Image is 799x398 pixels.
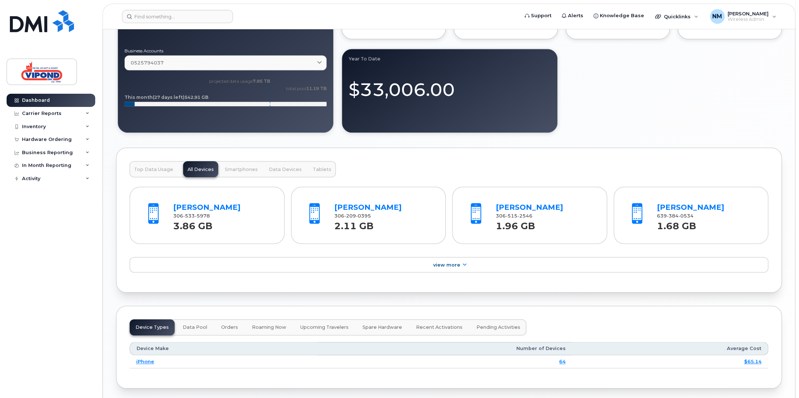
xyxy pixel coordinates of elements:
button: Data Devices [264,161,306,177]
span: 306 [173,213,210,219]
span: 306 [334,213,371,219]
a: 64 [559,358,566,364]
span: Data Pool [183,324,207,330]
tspan: 7.95 TB [252,78,270,84]
span: 533 [183,213,195,219]
span: Data Devices [269,167,302,172]
span: Pending Activities [476,324,520,330]
text: total pool [286,86,327,91]
span: 384 [667,213,679,219]
a: [PERSON_NAME] [496,203,563,212]
div: Quicklinks [650,9,703,24]
strong: 1.68 GB [657,216,696,231]
span: Smartphones [225,167,258,172]
text: projected data usage [209,78,270,84]
a: Alerts [557,8,588,23]
span: [PERSON_NAME] [728,11,769,16]
a: View More [130,257,768,272]
span: Quicklinks [664,14,691,19]
span: 209 [344,213,356,219]
a: Support [520,8,557,23]
a: iPhone [136,358,154,364]
th: Average Cost [572,342,768,355]
div: Neil Mallette [705,9,781,24]
th: Device Make [130,342,317,355]
span: Top Data Usage [134,167,173,172]
button: Top Data Usage [130,161,178,177]
span: View More [433,262,460,268]
span: Wireless Admin [728,16,769,22]
span: Knowledge Base [600,12,644,19]
span: 0395 [356,213,371,219]
span: 5978 [195,213,210,219]
span: Alerts [568,12,583,19]
span: 0525794037 [131,59,164,66]
tspan: (27 days left) [153,94,185,100]
div: $33,006.00 [349,71,551,103]
strong: 1.96 GB [496,216,535,231]
button: Tablets [308,161,336,177]
th: Number of Devices [317,342,572,355]
input: Find something... [122,10,233,23]
span: 515 [506,213,517,219]
button: Smartphones [220,161,262,177]
span: 639 [657,213,694,219]
a: Knowledge Base [588,8,649,23]
span: Spare Hardware [363,324,402,330]
strong: 3.86 GB [173,216,212,231]
strong: 2.11 GB [334,216,374,231]
span: Tablets [313,167,331,172]
a: $65.14 [744,358,762,364]
span: 306 [496,213,532,219]
span: Roaming Now [252,324,286,330]
a: [PERSON_NAME] [334,203,402,212]
tspan: 11.19 TB [306,86,327,91]
div: Year to Date [349,56,551,62]
span: 0534 [679,213,694,219]
span: Orders [221,324,238,330]
a: [PERSON_NAME] [173,203,241,212]
tspan: 542.91 GB [185,94,208,100]
span: 2546 [517,213,532,219]
span: NM [712,12,722,21]
span: Upcoming Travelers [300,324,349,330]
a: 0525794037 [125,55,327,70]
label: Business Accounts [125,49,327,53]
span: Support [531,12,551,19]
tspan: This month [125,94,153,100]
a: [PERSON_NAME] [657,203,724,212]
span: Recent Activations [416,324,462,330]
